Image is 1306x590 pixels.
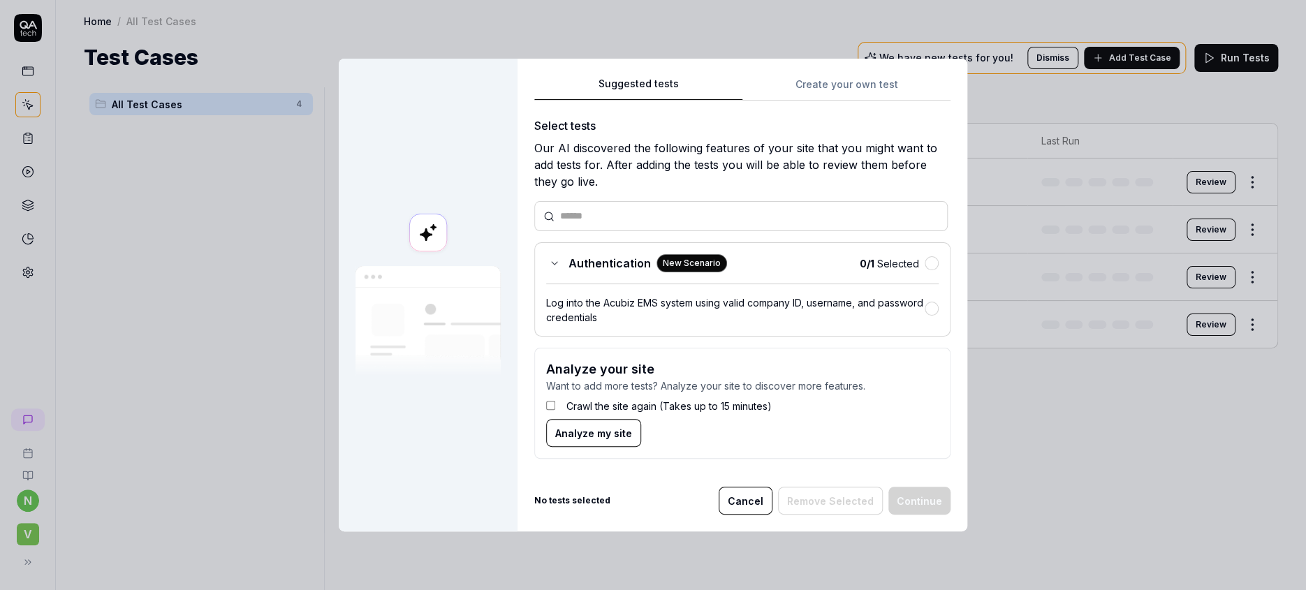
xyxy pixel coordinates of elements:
div: Log into the Acubiz EMS system using valid company ID, username, and password credentials [546,295,925,325]
button: Create your own test [742,75,951,101]
span: Selected [860,256,919,271]
button: Cancel [719,487,772,515]
span: Analyze my site [555,426,632,441]
b: 0 / 1 [860,258,874,270]
button: Remove Selected [778,487,883,515]
div: Select tests [534,117,951,134]
button: Analyze my site [546,419,641,447]
h3: Analyze your site [546,360,939,378]
img: Our AI scans your site and suggests things to test [355,266,501,377]
p: Want to add more tests? Analyze your site to discover more features. [546,378,939,393]
div: Our AI discovered the following features of your site that you might want to add tests for. After... [534,140,951,190]
b: No tests selected [534,494,610,507]
label: Crawl the site again (Takes up to 15 minutes) [566,399,772,413]
button: Suggested tests [534,75,742,101]
div: New Scenario [656,254,727,272]
span: Authentication [568,255,651,272]
button: Continue [888,487,951,515]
